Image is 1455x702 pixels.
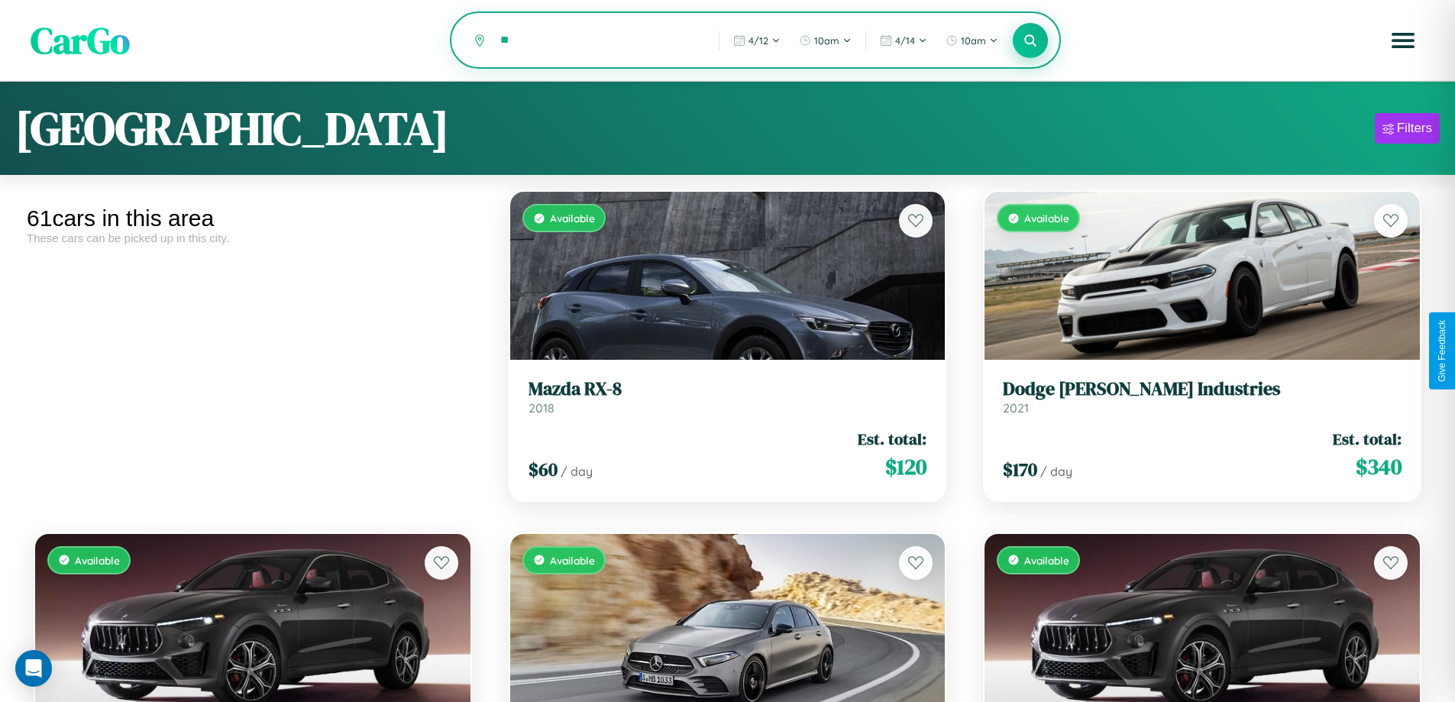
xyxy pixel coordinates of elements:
[1003,400,1029,416] span: 2021
[1003,378,1402,400] h3: Dodge [PERSON_NAME] Industries
[15,97,449,160] h1: [GEOGRAPHIC_DATA]
[872,28,935,53] button: 4/14
[1382,19,1424,62] button: Open menu
[529,400,555,416] span: 2018
[885,451,926,482] span: $ 120
[1024,554,1069,567] span: Available
[529,378,927,416] a: Mazda RX-82018
[938,28,1006,53] button: 10am
[15,650,52,687] div: Open Intercom Messenger
[561,464,593,479] span: / day
[550,554,595,567] span: Available
[1356,451,1402,482] span: $ 340
[31,15,130,66] span: CarGo
[1375,113,1440,144] button: Filters
[1040,464,1072,479] span: / day
[550,212,595,225] span: Available
[1397,121,1432,136] div: Filters
[529,457,558,482] span: $ 60
[1437,320,1447,382] div: Give Feedback
[1333,428,1402,450] span: Est. total:
[749,34,768,47] span: 4 / 12
[726,28,788,53] button: 4/12
[1003,457,1037,482] span: $ 170
[75,554,120,567] span: Available
[27,231,479,244] div: These cars can be picked up in this city.
[529,378,927,400] h3: Mazda RX-8
[1003,378,1402,416] a: Dodge [PERSON_NAME] Industries2021
[895,34,915,47] span: 4 / 14
[1024,212,1069,225] span: Available
[27,205,479,231] div: 61 cars in this area
[858,428,926,450] span: Est. total:
[961,34,986,47] span: 10am
[791,28,859,53] button: 10am
[814,34,839,47] span: 10am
